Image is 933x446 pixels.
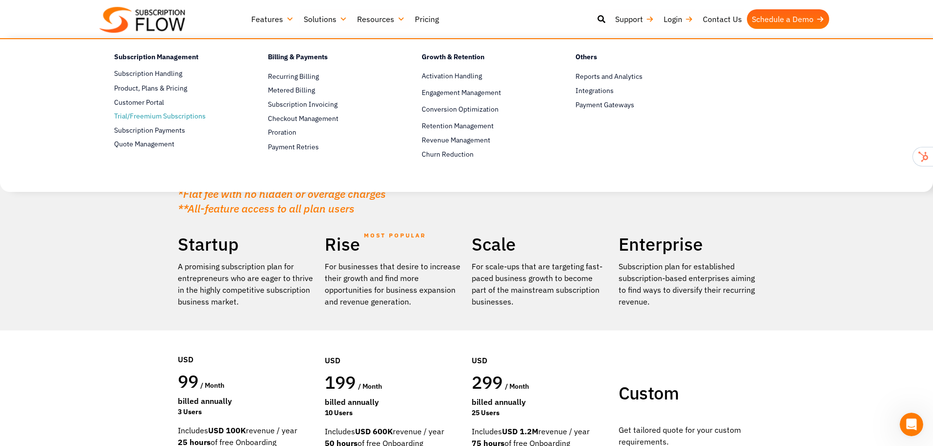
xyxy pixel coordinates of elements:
a: Integrations [575,85,695,96]
iframe: Intercom live chat [900,413,923,436]
em: **All-feature access to all plan users [178,201,355,215]
a: Revenue Management [422,134,541,146]
div: USD [178,324,315,370]
a: Reports and Analytics [575,70,695,82]
span: Customer Portal [114,97,164,108]
span: Churn Reduction [422,149,474,160]
span: / month [505,382,529,391]
a: Product, Plans & Pricing [114,82,234,94]
span: Revenue Management [422,135,490,145]
a: Payment Retries [268,141,387,153]
h4: Growth & Retention [422,51,541,66]
div: Billed Annually [472,396,609,408]
h2: Rise [325,233,462,256]
span: MOST POPULAR [364,224,426,247]
strong: USD 600K [355,426,393,436]
span: Payment Gateways [575,100,634,110]
a: Customer Portal [114,96,234,108]
span: Checkout Management [268,114,338,124]
a: Subscription Handling [114,68,234,80]
div: Billed Annually [325,396,462,408]
a: Retention Management [422,120,541,132]
h2: Scale [472,233,609,256]
div: For businesses that desire to increase their growth and find more opportunities for business expa... [325,260,462,307]
a: Login [659,9,698,29]
span: Retention Management [422,121,494,131]
p: Subscription plan for established subscription-based enterprises aiming to find ways to diversify... [619,260,756,307]
span: 199 [325,371,356,394]
h4: Others [575,51,695,66]
a: Payment Gateways [575,99,695,111]
strong: USD 1.2M [502,426,538,436]
a: Contact Us [698,9,747,29]
strong: USD 100K [208,425,246,435]
a: Engagement Management [422,87,541,99]
span: Reports and Analytics [575,71,643,82]
div: 25 Users [472,408,609,418]
span: Product, Plans & Pricing [114,83,187,94]
div: Billed Annually [178,395,315,407]
a: Solutions [299,9,352,29]
a: Subscription Payments [114,124,234,136]
div: USD [325,325,462,371]
span: / month [358,382,382,391]
div: 3 Users [178,407,315,417]
a: Support [610,9,659,29]
span: Payment Retries [268,142,319,152]
span: Recurring Billing [268,71,319,82]
span: Integrations [575,86,614,96]
a: Schedule a Demo [747,9,829,29]
a: Features [246,9,299,29]
em: *Flat fee with no hidden or overage charges [178,187,386,201]
h2: Startup [178,233,315,256]
a: Pricing [410,9,444,29]
h2: Enterprise [619,233,756,256]
span: Custom [619,381,679,404]
a: Trial/Freemium Subscriptions [114,111,234,122]
a: Subscription Invoicing [268,99,387,111]
a: Recurring Billing [268,70,387,82]
span: / month [200,381,224,390]
div: USD [472,325,609,371]
span: 299 [472,371,503,394]
span: Subscription Payments [114,125,185,136]
a: Proration [268,127,387,139]
a: Activation Handling [422,70,541,82]
a: Resources [352,9,410,29]
h4: Billing & Payments [268,51,387,66]
a: Quote Management [114,139,234,150]
div: 10 Users [325,408,462,418]
a: Metered Billing [268,85,387,96]
h4: Subscription Management [114,51,234,66]
span: 99 [178,370,199,393]
p: A promising subscription plan for entrepreneurs who are eager to thrive in the highly competitive... [178,260,315,307]
div: For scale-ups that are targeting fast-paced business growth to become part of the mainstream subs... [472,260,609,307]
a: Churn Reduction [422,148,541,160]
a: Conversion Optimization [422,104,541,116]
img: Subscriptionflow [99,7,185,33]
a: Checkout Management [268,113,387,125]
